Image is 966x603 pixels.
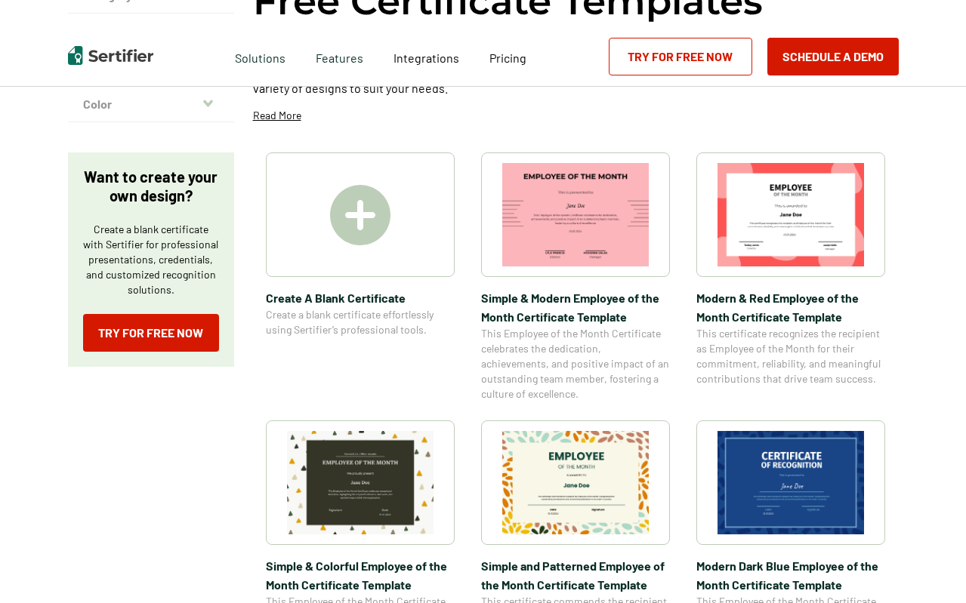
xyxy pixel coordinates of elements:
[696,556,885,594] span: Modern Dark Blue Employee of the Month Certificate Template
[235,47,285,66] span: Solutions
[502,163,649,266] img: Simple & Modern Employee of the Month Certificate Template
[68,46,153,65] img: Sertifier | Digital Credentialing Platform
[481,288,670,326] span: Simple & Modern Employee of the Month Certificate Template
[393,51,459,65] span: Integrations
[481,152,670,401] a: Simple & Modern Employee of the Month Certificate TemplateSimple & Modern Employee of the Month C...
[68,86,234,122] button: Color
[609,38,752,75] a: Try for Free Now
[266,288,455,307] span: Create A Blank Certificate
[83,222,219,297] p: Create a blank certificate with Sertifier for professional presentations, credentials, and custom...
[316,47,363,66] span: Features
[83,168,219,205] p: Want to create your own design?
[489,47,526,66] a: Pricing
[696,326,885,386] span: This certificate recognizes the recipient as Employee of the Month for their commitment, reliabil...
[696,152,885,401] a: Modern & Red Employee of the Month Certificate TemplateModern & Red Employee of the Month Certifi...
[481,326,670,401] span: This Employee of the Month Certificate celebrates the dedication, achievements, and positive impa...
[266,307,455,337] span: Create a blank certificate effortlessly using Sertifier’s professional tools.
[393,47,459,66] a: Integrations
[330,185,390,245] img: Create A Blank Certificate
[266,556,455,594] span: Simple & Colorful Employee of the Month Certificate Template
[287,431,434,534] img: Simple & Colorful Employee of the Month Certificate Template
[718,431,864,534] img: Modern Dark Blue Employee of the Month Certificate Template
[481,556,670,594] span: Simple and Patterned Employee of the Month Certificate Template
[718,163,864,266] img: Modern & Red Employee of the Month Certificate Template
[696,288,885,326] span: Modern & Red Employee of the Month Certificate Template
[68,14,234,50] button: Theme
[83,314,219,352] a: Try for Free Now
[489,51,526,65] span: Pricing
[502,431,649,534] img: Simple and Patterned Employee of the Month Certificate Template
[253,108,301,123] p: Read More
